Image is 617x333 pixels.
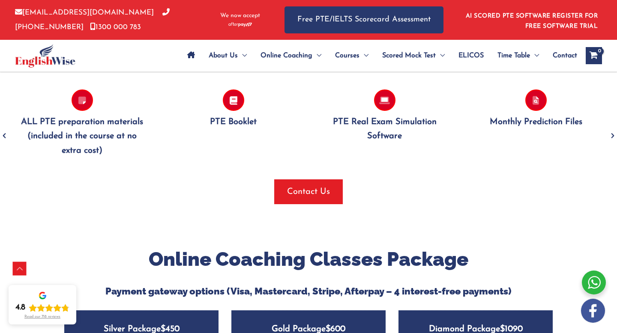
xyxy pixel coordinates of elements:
[15,9,170,30] a: [PHONE_NUMBER]
[581,299,605,323] img: white-facebook.png
[254,41,328,71] a: Online CoachingMenu Toggle
[228,22,252,27] img: Afterpay-Logo
[458,41,484,71] span: ELICOS
[58,247,559,272] h2: Online Coaching Classes Package
[274,179,343,204] button: Contact Us
[359,41,368,71] span: Menu Toggle
[586,47,602,64] a: View Shopping Cart, empty
[220,12,260,20] span: We now accept
[15,9,154,16] a: [EMAIL_ADDRESS][DOMAIN_NAME]
[90,24,141,31] a: 1300 000 783
[328,41,375,71] a: CoursesMenu Toggle
[546,41,577,71] a: Contact
[335,41,359,71] span: Courses
[24,315,60,319] div: Read our 718 reviews
[287,186,330,198] span: Contact Us
[553,41,577,71] span: Contact
[491,41,546,71] a: Time TableMenu Toggle
[202,41,254,71] a: About UsMenu Toggle
[15,303,25,313] div: 4.8
[180,41,577,71] nav: Site Navigation: Main Menu
[285,6,443,33] a: Free PTE/IELTS Scorecard Assessment
[171,115,296,129] p: PTE Booklet
[497,41,530,71] span: Time Table
[209,41,238,71] span: About Us
[261,41,312,71] span: Online Coaching
[375,41,452,71] a: Scored Mock TestMenu Toggle
[461,6,602,34] aside: Header Widget 1
[312,41,321,71] span: Menu Toggle
[15,303,69,313] div: Rating: 4.8 out of 5
[473,115,599,129] p: Monthly Prediction Files
[19,115,145,158] p: ALL PTE preparation materials (included in the course at no extra cost)
[530,41,539,71] span: Menu Toggle
[15,44,75,68] img: cropped-ew-logo
[238,41,247,71] span: Menu Toggle
[452,41,491,71] a: ELICOS
[436,41,445,71] span: Menu Toggle
[382,41,436,71] span: Scored Mock Test
[322,115,447,144] p: PTE Real Exam Simulation Software
[466,13,598,30] a: AI SCORED PTE SOFTWARE REGISTER FOR FREE SOFTWARE TRIAL
[608,113,617,122] button: Next
[58,285,559,297] h5: Payment gateway options (Visa, Mastercard, Stripe, Afterpay – 4 interest-free payments)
